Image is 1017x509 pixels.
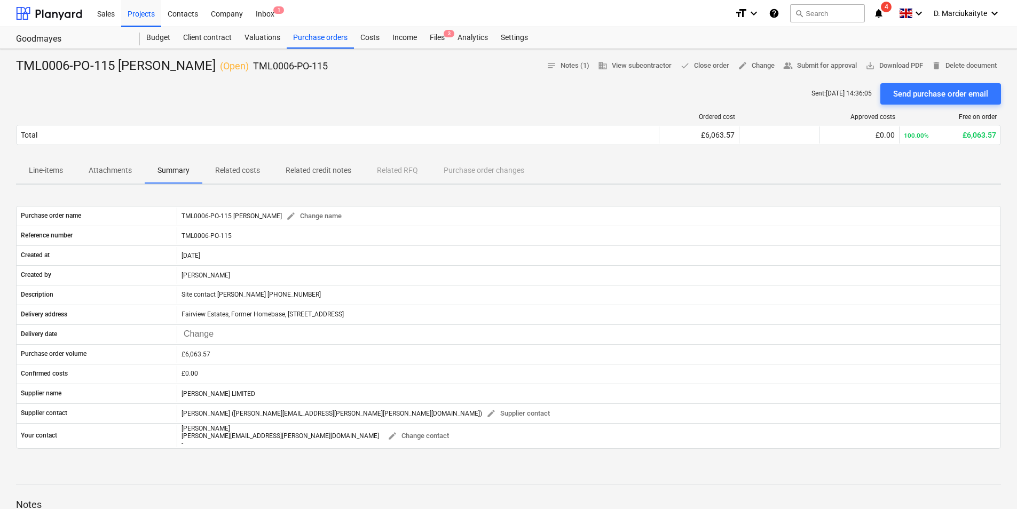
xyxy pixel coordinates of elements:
[21,389,61,398] p: Supplier name
[734,58,779,74] button: Change
[795,9,803,18] span: search
[388,430,449,442] span: Change contact
[354,27,386,49] a: Costs
[89,165,132,176] p: Attachments
[182,405,554,422] div: [PERSON_NAME] ([PERSON_NAME][EMAIL_ADDRESS][PERSON_NAME][PERSON_NAME][DOMAIN_NAME])
[21,131,37,139] div: Total
[598,60,672,72] span: View subcontractor
[988,7,1001,20] i: keyboard_arrow_down
[177,267,1000,284] div: [PERSON_NAME]
[451,27,494,49] a: Analytics
[932,61,941,70] span: delete
[182,351,996,358] div: £6,063.57
[386,27,423,49] a: Income
[182,290,321,299] p: Site contact [PERSON_NAME] [PHONE_NUMBER]
[21,310,67,319] p: Delivery address
[547,60,589,72] span: Notes (1)
[215,165,260,176] p: Related costs
[140,27,177,49] a: Budget
[547,61,556,70] span: notes
[182,369,198,378] div: £0.00
[676,58,734,74] button: Close order
[664,131,735,139] div: £6,063.57
[29,165,63,176] p: Line-items
[865,60,923,72] span: Download PDF
[286,210,342,222] span: Change name
[873,7,884,20] i: notifications
[21,271,51,280] p: Created by
[932,60,997,72] span: Delete document
[747,7,760,20] i: keyboard_arrow_down
[21,431,57,440] p: Your contact
[598,61,608,70] span: business
[735,7,747,20] i: format_size
[21,369,68,378] p: Confirmed costs
[273,6,284,14] span: 1
[238,27,287,49] a: Valuations
[904,132,929,139] small: 100.00%
[824,113,895,121] div: Approved costs
[177,27,238,49] a: Client contract
[423,27,451,49] a: Files3
[388,431,397,441] span: edit
[680,61,690,70] span: done
[21,290,53,299] p: Description
[680,60,729,72] span: Close order
[783,60,857,72] span: Submit for approval
[486,408,550,420] span: Supplier contact
[383,425,453,447] button: Change contact
[287,27,354,49] a: Purchase orders
[21,330,57,339] p: Delivery date
[182,432,379,440] span: [PERSON_NAME][EMAIL_ADDRESS][PERSON_NAME][DOMAIN_NAME]
[21,349,86,359] p: Purchase order volume
[16,34,127,45] div: Goodmayes
[927,58,1001,74] button: Delete document
[881,2,892,12] span: 4
[21,231,73,240] p: Reference number
[482,405,554,422] button: Supplier contact
[790,4,865,22] button: Search
[494,27,534,49] a: Settings
[904,131,996,139] div: £6,063.57
[182,327,232,342] input: Change
[783,61,793,70] span: people_alt
[253,60,328,73] p: TML0006-PO-115
[861,58,927,74] button: Download PDF
[182,440,379,447] div: -
[769,7,779,20] i: Knowledge base
[21,211,81,220] p: Purchase order name
[182,208,346,225] div: TML0006-PO-115 [PERSON_NAME]
[177,227,1000,244] div: TML0006-PO-115
[220,60,249,73] p: ( Open )
[177,247,1000,264] div: [DATE]
[177,385,1000,402] div: [PERSON_NAME] LIMITED
[542,58,594,74] button: Notes (1)
[779,58,861,74] button: Submit for approval
[282,208,346,225] button: Change name
[21,409,67,418] p: Supplier contact
[664,113,735,121] div: Ordered cost
[594,58,676,74] button: View subcontractor
[893,87,988,101] div: Send purchase order email
[912,7,925,20] i: keyboard_arrow_down
[811,89,872,98] p: Sent : [DATE] 14:36:05
[157,165,190,176] p: Summary
[286,165,351,176] p: Related credit notes
[182,310,344,319] p: Fairview Estates, Former Homebase, [STREET_ADDRESS]
[865,61,875,70] span: save_alt
[738,60,775,72] span: Change
[182,425,379,432] div: [PERSON_NAME]
[738,61,747,70] span: edit
[423,27,451,49] div: Files
[16,58,328,75] div: TML0006-PO-115 [PERSON_NAME]
[880,83,1001,105] button: Send purchase order email
[934,9,987,18] span: D. Marciukaityte
[904,113,997,121] div: Free on order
